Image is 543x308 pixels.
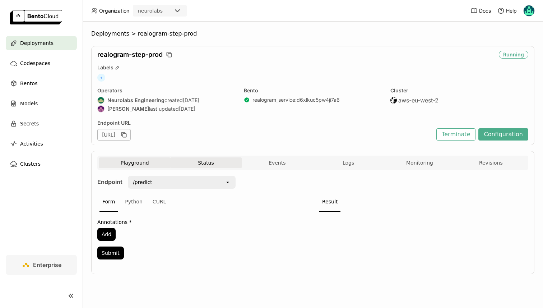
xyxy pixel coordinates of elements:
div: /predict [133,179,152,186]
div: [URL] [97,129,131,141]
div: Form [99,192,118,212]
button: Submit [97,247,124,259]
input: Selected /predict. [153,179,154,186]
nav: Breadcrumbs navigation [91,30,534,37]
button: Events [242,157,313,168]
div: Result [319,192,340,212]
input: Selected neurolabs. [163,8,164,15]
strong: [PERSON_NAME] [107,106,149,112]
span: [DATE] [183,97,199,104]
div: created [97,97,235,104]
a: Enterprise [6,255,77,275]
button: Configuration [478,128,528,141]
a: Secrets [6,116,77,131]
button: Terminate [436,128,475,141]
div: Labels [97,64,528,71]
button: Monitoring [384,157,455,168]
div: Endpoint URL [97,120,433,126]
strong: Neurolabs Engineering [107,97,164,104]
div: Python [122,192,145,212]
div: last updated [97,105,235,112]
img: Neurolabs Engineering [98,97,104,104]
a: Docs [470,7,491,14]
a: Codespaces [6,56,77,70]
a: Models [6,96,77,111]
span: realogram-step-prod [138,30,197,37]
div: Bento [244,87,382,94]
span: Deployments [20,39,54,47]
span: Activities [20,139,43,148]
span: aws-eu-west-2 [398,97,438,104]
span: realogram-step-prod [97,51,163,59]
span: Secrets [20,119,39,128]
button: Add [97,228,116,241]
span: Models [20,99,38,108]
div: Help [497,7,517,14]
span: Codespaces [20,59,50,68]
span: > [129,30,138,37]
span: Logs [343,160,354,166]
img: Calin Cojocaru [524,5,534,16]
button: Status [170,157,241,168]
strong: Endpoint [97,178,122,185]
span: Enterprise [33,261,61,268]
button: Playground [99,157,170,168]
img: Mathew Robinson [98,106,104,112]
div: Operators [97,87,235,94]
img: logo [10,10,62,24]
span: Organization [99,8,129,14]
a: Deployments [6,36,77,50]
span: Docs [479,8,491,14]
span: [DATE] [179,106,195,112]
label: Annotations * [97,219,308,225]
button: Revisions [455,157,526,168]
span: Clusters [20,160,41,168]
a: Activities [6,137,77,151]
a: Bentos [6,76,77,91]
span: + [97,74,105,82]
div: neurolabs [138,7,163,14]
div: Cluster [390,87,528,94]
span: Help [506,8,517,14]
span: Bentos [20,79,37,88]
svg: open [225,179,231,185]
div: CURL [150,192,169,212]
span: Deployments [91,30,129,37]
a: Clusters [6,157,77,171]
a: realogram_service:d6xlkuc5pw4ji7a6 [252,97,340,103]
div: Running [499,51,528,59]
